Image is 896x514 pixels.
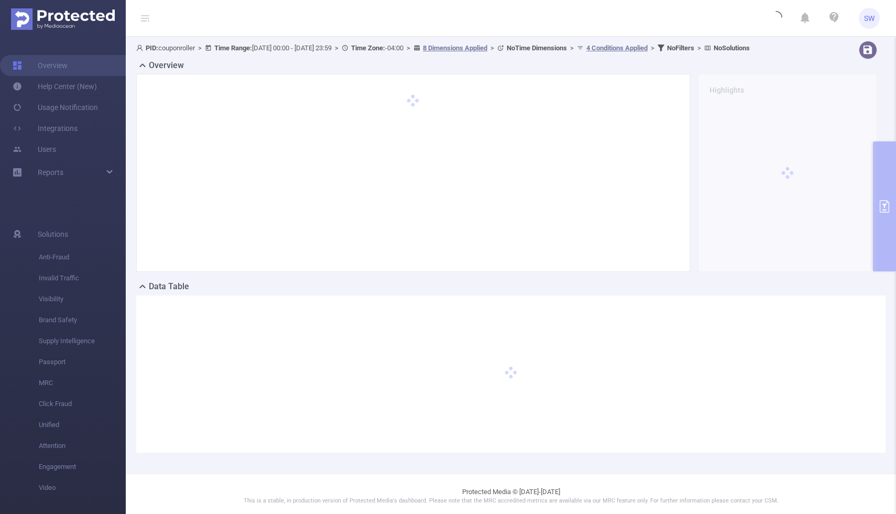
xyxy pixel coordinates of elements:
[11,8,115,30] img: Protected Media
[423,44,487,52] u: 8 Dimensions Applied
[149,59,184,72] h2: Overview
[136,44,750,52] span: couponroller [DATE] 00:00 - [DATE] 23:59 -04:00
[39,414,126,435] span: Unified
[332,44,342,52] span: >
[586,44,648,52] u: 4 Conditions Applied
[214,44,252,52] b: Time Range:
[770,11,782,26] i: icon: loading
[136,45,146,51] i: icon: user
[39,247,126,268] span: Anti-Fraud
[152,497,870,506] p: This is a stable, in production version of Protected Media's dashboard. Please note that the MRC ...
[146,44,158,52] b: PID:
[39,373,126,393] span: MRC
[667,44,694,52] b: No Filters
[149,280,189,293] h2: Data Table
[13,118,78,139] a: Integrations
[487,44,497,52] span: >
[403,44,413,52] span: >
[39,310,126,331] span: Brand Safety
[39,331,126,352] span: Supply Intelligence
[39,456,126,477] span: Engagement
[39,477,126,498] span: Video
[39,289,126,310] span: Visibility
[38,224,68,245] span: Solutions
[39,393,126,414] span: Click Fraud
[195,44,205,52] span: >
[567,44,577,52] span: >
[39,268,126,289] span: Invalid Traffic
[13,76,97,97] a: Help Center (New)
[694,44,704,52] span: >
[351,44,385,52] b: Time Zone:
[38,168,63,177] span: Reports
[507,44,567,52] b: No Time Dimensions
[864,8,875,29] span: SW
[39,435,126,456] span: Attention
[714,44,750,52] b: No Solutions
[39,352,126,373] span: Passport
[648,44,658,52] span: >
[13,139,56,160] a: Users
[38,162,63,183] a: Reports
[13,97,98,118] a: Usage Notification
[13,55,68,76] a: Overview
